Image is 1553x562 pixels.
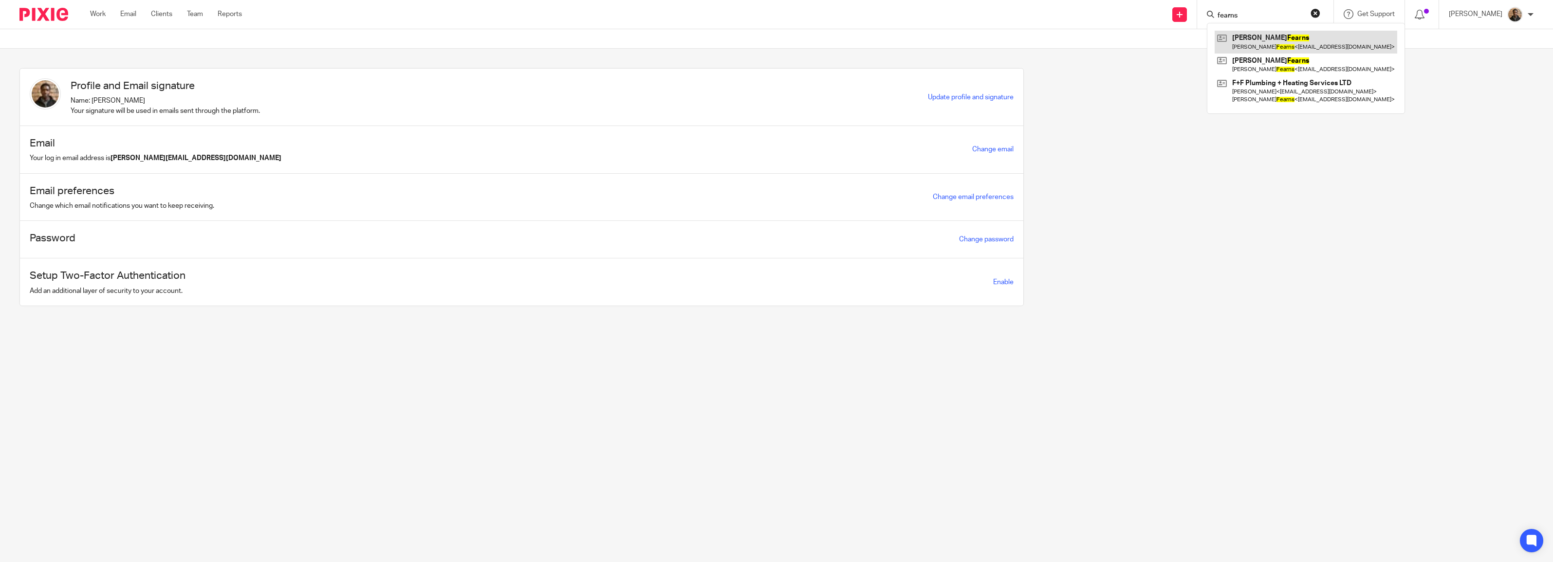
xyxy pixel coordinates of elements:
[30,153,281,163] p: Your log in email address is
[30,136,281,151] h1: Email
[30,201,214,211] p: Change which email notifications you want to keep receiving.
[1449,9,1502,19] p: [PERSON_NAME]
[1311,8,1320,18] button: Clear
[30,268,185,283] h1: Setup Two-Factor Authentication
[1507,7,1523,22] img: WhatsApp%20Image%202025-04-23%20.jpg
[151,9,172,19] a: Clients
[71,96,260,116] p: Name: [PERSON_NAME] Your signature will be used in emails sent through the platform.
[30,231,75,246] h1: Password
[972,146,1014,153] a: Change email
[1357,11,1395,18] span: Get Support
[120,9,136,19] a: Email
[30,78,61,109] img: WhatsApp%20Image%202025-04-23%20.jpg
[30,286,185,296] p: Add an additional layer of security to your account.
[928,94,1014,101] a: Update profile and signature
[19,8,68,21] img: Pixie
[187,9,203,19] a: Team
[933,194,1014,200] a: Change email preferences
[959,236,1014,243] a: Change password
[30,183,214,199] h1: Email preferences
[993,279,1014,286] span: Enable
[111,155,281,162] b: [PERSON_NAME][EMAIL_ADDRESS][DOMAIN_NAME]
[218,9,242,19] a: Reports
[71,78,260,93] h1: Profile and Email signature
[1217,12,1304,20] input: Search
[90,9,106,19] a: Work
